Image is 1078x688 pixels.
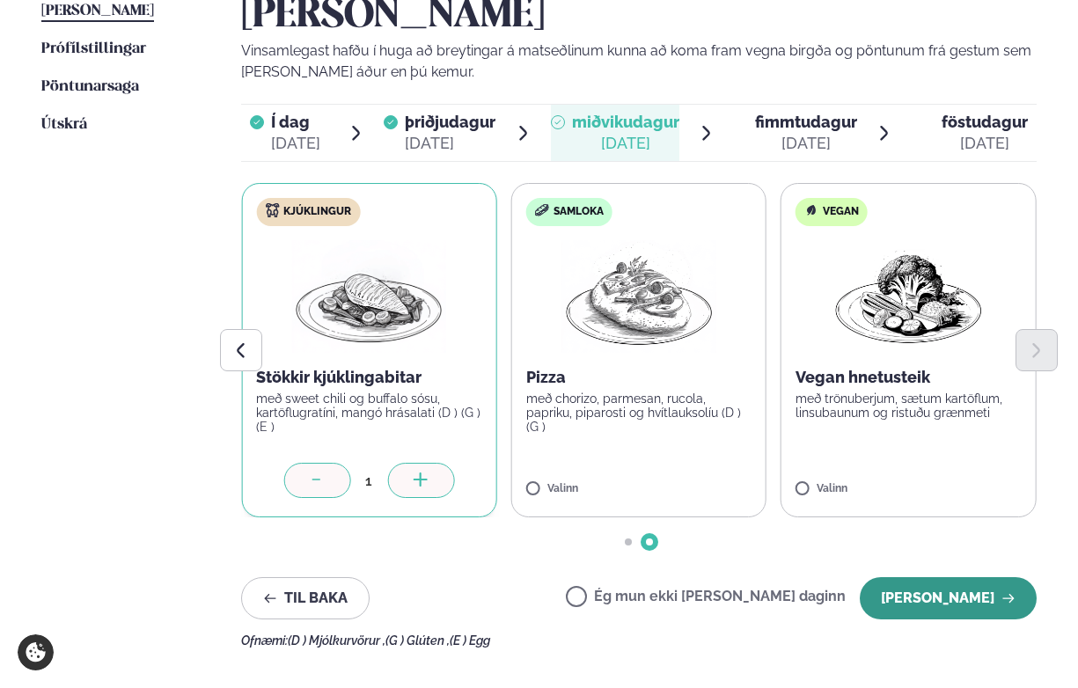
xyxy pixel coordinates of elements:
[271,133,320,154] div: [DATE]
[554,205,604,219] span: Samloka
[292,240,447,353] img: Chicken-breast.png
[405,113,495,131] span: þriðjudagur
[256,392,481,434] p: með sweet chili og buffalo sósu, kartöflugratíni, mangó hrásalati (D ) (G ) (E )
[241,577,370,619] button: Til baka
[283,205,351,219] span: Kjúklingur
[535,204,549,216] img: sandwich-new-16px.svg
[796,392,1021,420] p: með trönuberjum, sætum kartöflum, linsubaunum og ristuðu grænmeti
[625,538,632,545] span: Go to slide 1
[526,392,752,434] p: með chorizo, parmesan, rucola, papriku, piparosti og hvítlauksolíu (D ) (G )
[1016,329,1058,371] button: Next slide
[241,633,1037,648] div: Ofnæmi:
[220,329,262,371] button: Previous slide
[41,77,139,98] a: Pöntunarsaga
[41,39,146,60] a: Prófílstillingar
[804,203,818,217] img: Vegan.svg
[942,113,1028,131] span: föstudagur
[18,634,54,670] a: Cookie settings
[350,471,387,491] div: 1
[526,367,752,388] p: Pizza
[385,633,450,648] span: (G ) Glúten ,
[241,40,1037,83] p: Vinsamlegast hafðu í huga að breytingar á matseðlinum kunna að koma fram vegna birgða og pöntunum...
[41,79,139,94] span: Pöntunarsaga
[572,113,679,131] span: miðvikudagur
[41,117,87,132] span: Útskrá
[796,367,1021,388] p: Vegan hnetusteik
[288,633,385,648] span: (D ) Mjólkurvörur ,
[755,133,857,154] div: [DATE]
[41,1,154,22] a: [PERSON_NAME]
[271,112,320,133] span: Í dag
[942,133,1028,154] div: [DATE]
[41,114,87,135] a: Útskrá
[823,205,859,219] span: Vegan
[646,538,653,545] span: Go to slide 2
[561,240,716,353] img: Pizza-Bread.png
[831,240,986,353] img: Vegan.png
[450,633,490,648] span: (E ) Egg
[572,133,679,154] div: [DATE]
[860,577,1037,619] button: [PERSON_NAME]
[265,203,279,217] img: chicken.svg
[256,367,481,388] p: Stökkir kjúklingabitar
[405,133,495,154] div: [DATE]
[755,113,857,131] span: fimmtudagur
[41,4,154,18] span: [PERSON_NAME]
[41,41,146,56] span: Prófílstillingar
